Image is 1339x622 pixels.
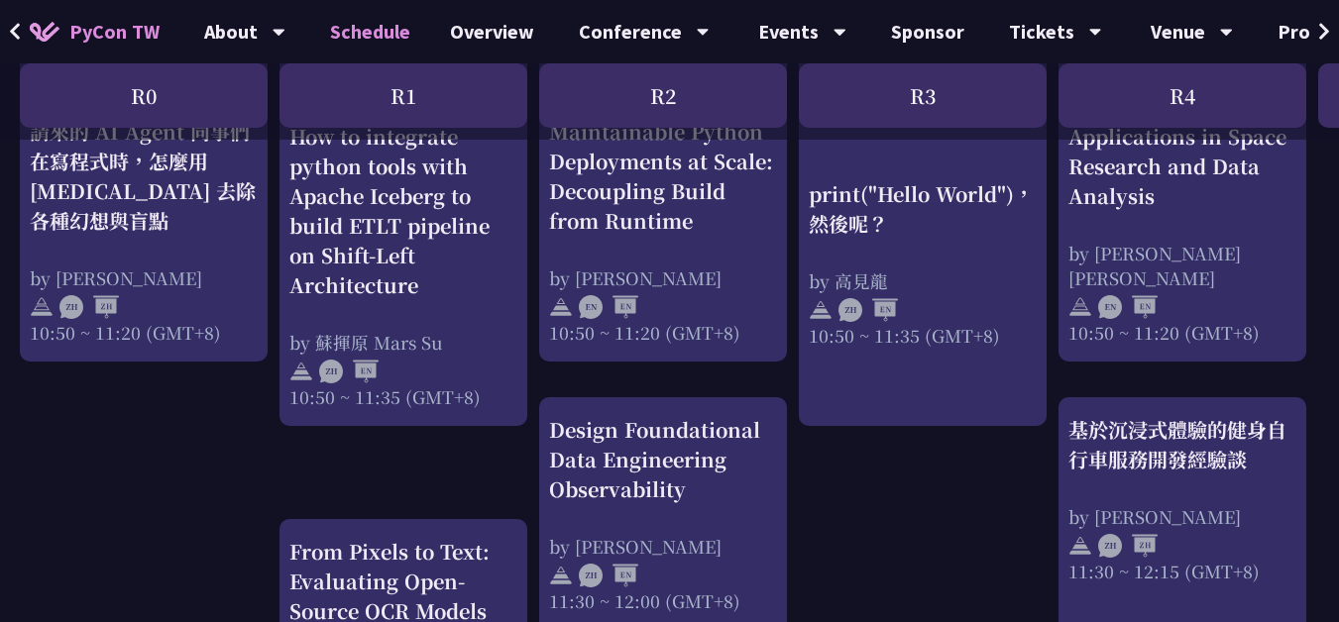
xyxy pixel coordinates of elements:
div: by 蘇揮原 Mars Su [289,330,517,355]
img: ZHZH.38617ef.svg [59,295,119,319]
span: PyCon TW [69,17,160,47]
a: How to integrate python tools with Apache Iceberg to build ETLT pipeline on Shift-Left Architectu... [289,62,517,409]
a: 請來的 AI Agent 同事們在寫程式時，怎麼用 [MEDICAL_DATA] 去除各種幻想與盲點 by [PERSON_NAME] 10:50 ~ 11:20 (GMT+8) [30,62,258,345]
div: How to integrate python tools with Apache Iceberg to build ETLT pipeline on Shift-Left Architecture [289,122,517,300]
img: ENEN.5a408d1.svg [579,295,638,319]
div: R3 [799,63,1047,128]
div: 10:50 ~ 11:20 (GMT+8) [1068,320,1296,345]
div: print("Hello World")，然後呢？ [809,178,1037,238]
div: 10:50 ~ 11:20 (GMT+8) [30,320,258,345]
img: svg+xml;base64,PHN2ZyB4bWxucz0iaHR0cDovL3d3dy53My5vcmcvMjAwMC9zdmciIHdpZHRoPSIyNCIgaGVpZ2h0PSIyNC... [549,564,573,587]
div: Maintainable Python Deployments at Scale: Decoupling Build from Runtime [549,117,777,236]
img: svg+xml;base64,PHN2ZyB4bWxucz0iaHR0cDovL3d3dy53My5vcmcvMjAwMC9zdmciIHdpZHRoPSIyNCIgaGVpZ2h0PSIyNC... [809,298,833,322]
div: 請來的 AI Agent 同事們在寫程式時，怎麼用 [MEDICAL_DATA] 去除各種幻想與盲點 [30,117,258,236]
div: R0 [20,63,268,128]
div: 基於沉浸式體驗的健身自行車服務開發經驗談 [1068,415,1296,474]
a: Maintainable Python Deployments at Scale: Decoupling Build from Runtime by [PERSON_NAME] 10:50 ~ ... [549,62,777,345]
img: svg+xml;base64,PHN2ZyB4bWxucz0iaHR0cDovL3d3dy53My5vcmcvMjAwMC9zdmciIHdpZHRoPSIyNCIgaGVpZ2h0PSIyNC... [549,295,573,319]
img: Home icon of PyCon TW 2025 [30,22,59,42]
div: R1 [279,63,527,128]
div: R2 [539,63,787,128]
div: 10:50 ~ 11:35 (GMT+8) [289,384,517,409]
div: by [PERSON_NAME] [549,534,777,559]
img: svg+xml;base64,PHN2ZyB4bWxucz0iaHR0cDovL3d3dy53My5vcmcvMjAwMC9zdmciIHdpZHRoPSIyNCIgaGVpZ2h0PSIyNC... [289,361,313,384]
div: 11:30 ~ 12:00 (GMT+8) [549,588,777,613]
div: by 高見龍 [809,267,1037,292]
img: ZHEN.371966e.svg [838,298,898,322]
div: R4 [1059,63,1306,128]
img: svg+xml;base64,PHN2ZyB4bWxucz0iaHR0cDovL3d3dy53My5vcmcvMjAwMC9zdmciIHdpZHRoPSIyNCIgaGVpZ2h0PSIyNC... [1068,295,1092,319]
div: by [PERSON_NAME] [549,265,777,290]
div: by [PERSON_NAME] [1068,504,1296,529]
img: ZHZH.38617ef.svg [1098,534,1158,558]
img: ZHEN.371966e.svg [319,361,379,384]
a: PyCon TW [10,7,179,56]
div: 10:50 ~ 11:35 (GMT+8) [809,322,1037,347]
img: ZHEN.371966e.svg [579,564,638,587]
img: svg+xml;base64,PHN2ZyB4bWxucz0iaHR0cDovL3d3dy53My5vcmcvMjAwMC9zdmciIHdpZHRoPSIyNCIgaGVpZ2h0PSIyNC... [30,295,54,319]
a: print("Hello World")，然後呢？ by 高見龍 10:50 ~ 11:35 (GMT+8) [809,62,1037,409]
div: by [PERSON_NAME] [30,265,258,290]
img: ENEN.5a408d1.svg [1098,295,1158,319]
div: by [PERSON_NAME] [PERSON_NAME] [1068,241,1296,290]
div: 10:50 ~ 11:20 (GMT+8) [549,320,777,345]
img: svg+xml;base64,PHN2ZyB4bWxucz0iaHR0cDovL3d3dy53My5vcmcvMjAwMC9zdmciIHdpZHRoPSIyNCIgaGVpZ2h0PSIyNC... [1068,534,1092,558]
div: 11:30 ~ 12:15 (GMT+8) [1068,559,1296,583]
div: Design Foundational Data Engineering Observability [549,415,777,504]
a: Exploring NASA's Use of Python: Applications in Space Research and Data Analysis by [PERSON_NAME]... [1068,62,1296,345]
